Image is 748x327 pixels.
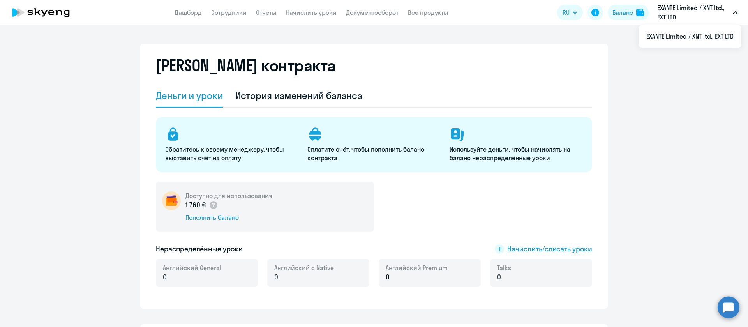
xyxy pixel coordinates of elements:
[653,3,741,22] button: ‎EXANTE Limited / XNT ltd., EXT LTD
[608,5,649,20] button: Балансbalance
[657,3,730,22] p: ‎EXANTE Limited / XNT ltd., EXT LTD
[307,145,440,162] p: Оплатите счёт, чтобы пополнить баланс контракта
[612,8,633,17] div: Баланс
[286,9,337,16] a: Начислить уроки
[497,272,501,282] span: 0
[557,5,583,20] button: RU
[408,9,448,16] a: Все продукты
[185,191,272,200] h5: Доступно для использования
[639,25,741,48] ul: RU
[185,200,218,210] p: 1 760 €
[386,263,448,272] span: Английский Premium
[163,263,221,272] span: Английский General
[165,145,298,162] p: Обратитесь к своему менеджеру, чтобы выставить счёт на оплату
[346,9,399,16] a: Документооборот
[507,244,592,254] span: Начислить/списать уроки
[156,89,223,102] div: Деньги и уроки
[163,272,167,282] span: 0
[156,56,336,75] h2: [PERSON_NAME] контракта
[185,213,272,222] div: Пополнить баланс
[256,9,277,16] a: Отчеты
[386,272,390,282] span: 0
[175,9,202,16] a: Дашборд
[274,272,278,282] span: 0
[274,263,334,272] span: Английский с Native
[156,244,243,254] h5: Нераспределённые уроки
[636,9,644,16] img: balance
[211,9,247,16] a: Сотрудники
[235,89,363,102] div: История изменений баланса
[450,145,582,162] p: Используйте деньги, чтобы начислять на баланс нераспределённые уроки
[162,191,181,210] img: wallet-circle.png
[563,8,570,17] span: RU
[497,263,511,272] span: Talks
